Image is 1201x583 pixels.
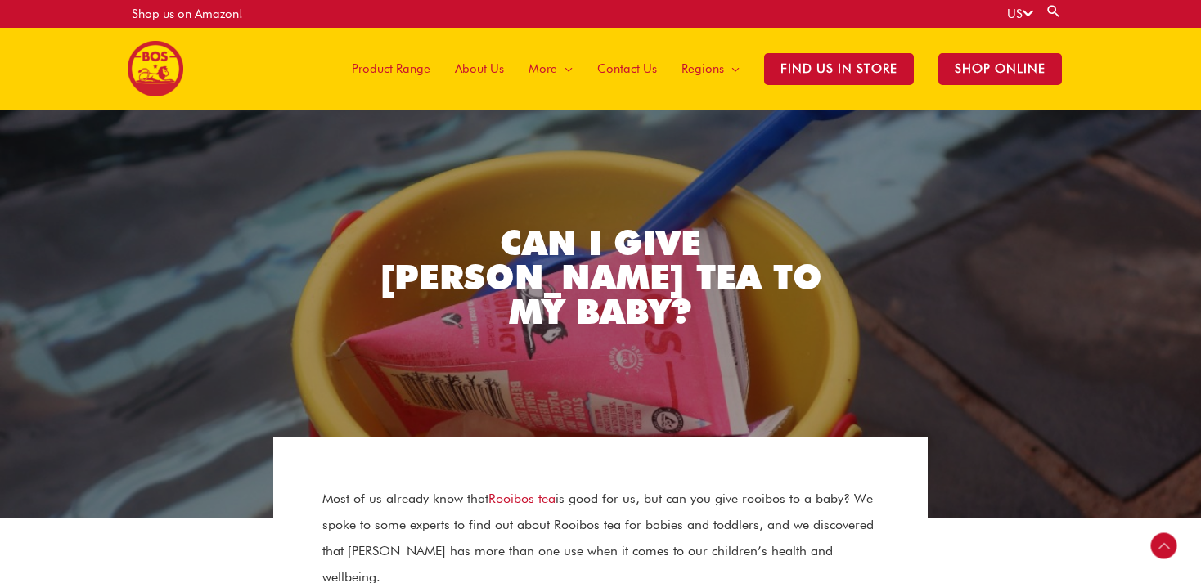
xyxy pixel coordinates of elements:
h2: Can I give [PERSON_NAME] tea to my baby? [363,226,838,329]
span: Find Us in Store [764,53,914,85]
a: Product Range [340,28,443,110]
a: Contact Us [585,28,669,110]
a: Search button [1046,3,1062,19]
img: BOS United States [128,41,183,96]
a: Rooibos tea [488,491,556,506]
span: Product Range [352,44,430,93]
span: Contact Us [597,44,657,93]
span: SHOP ONLINE [938,53,1062,85]
nav: Site Navigation [327,28,1074,110]
span: Regions [681,44,724,93]
a: SHOP ONLINE [926,28,1074,110]
a: More [516,28,585,110]
span: About Us [455,44,504,93]
span: More [529,44,557,93]
a: About Us [443,28,516,110]
a: Find Us in Store [752,28,926,110]
a: Regions [669,28,752,110]
a: US [1007,7,1033,21]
